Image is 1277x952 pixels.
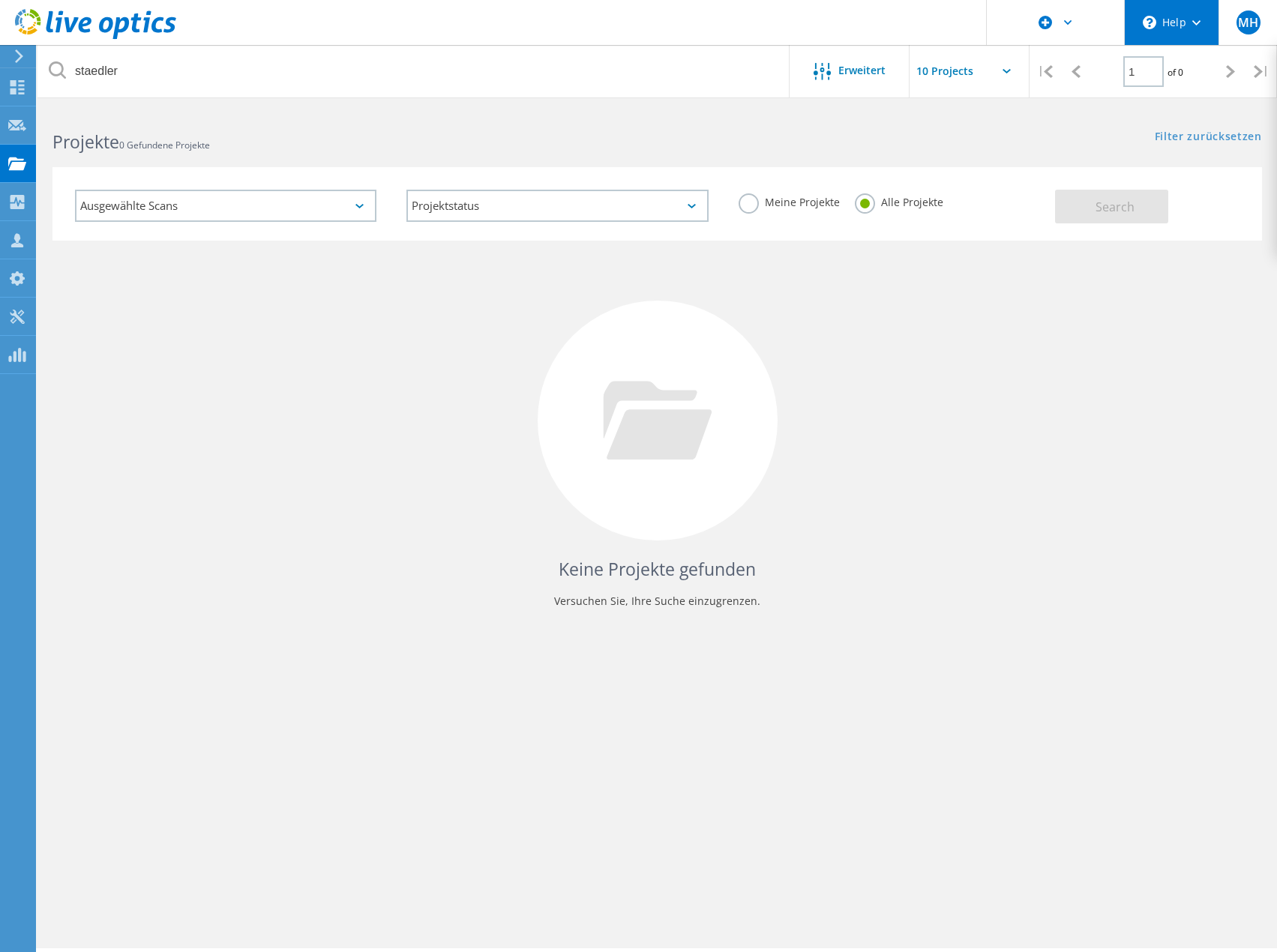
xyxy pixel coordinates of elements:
[1168,66,1183,79] span: of 0
[1143,16,1156,29] svg: \n
[1030,45,1060,98] div: |
[67,589,1247,613] p: Versuchen Sie, Ihre Suche einzugrenzen.
[1246,45,1277,98] div: |
[37,45,790,97] input: Projekte nach Namen, Verantwortlichem, ID, Unternehmen usw. suchen
[739,193,840,208] label: Meine Projekte
[406,190,708,222] div: Projektstatus
[52,130,119,154] b: Projekte
[855,193,943,208] label: Alle Projekte
[75,190,376,222] div: Ausgewählte Scans
[1155,131,1262,144] a: Filter zurücksetzen
[1096,199,1135,215] span: Search
[119,139,210,151] span: 0 Gefundene Projekte
[838,65,886,76] span: Erweitert
[1238,16,1258,28] span: MH
[67,557,1247,582] h4: Keine Projekte gefunden
[1055,190,1168,223] button: Search
[15,31,176,42] a: Live Optics Dashboard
